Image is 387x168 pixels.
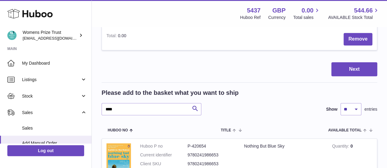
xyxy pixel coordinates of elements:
dd: 9780241986653 [188,161,235,167]
div: Currency [268,15,286,20]
span: 544.66 [354,6,373,15]
span: Total sales [293,15,320,20]
span: Stock [22,93,80,99]
dt: Client SKU [140,161,188,167]
a: 544.66 AVAILABLE Stock Total [328,6,380,20]
span: entries [364,106,377,112]
span: 0.00 [118,33,126,38]
dd: P-420654 [188,143,235,149]
span: [EMAIL_ADDRESS][DOMAIN_NAME] [23,36,90,41]
span: 0.00 [302,6,314,15]
a: 0.00 Total sales [293,6,320,20]
span: Add Manual Order [22,140,87,146]
span: Listings [22,77,80,83]
span: Huboo no [108,128,128,132]
dd: 9780241986653 [188,152,235,158]
div: Womens Prize Trust [23,30,78,41]
span: AVAILABLE Stock Total [328,15,380,20]
strong: GBP [272,6,285,15]
a: Log out [7,145,84,156]
label: Show [326,106,337,112]
dt: Huboo P no [140,143,188,149]
img: info@womensprizeforfiction.co.uk [7,31,17,40]
strong: 5437 [247,6,261,15]
label: Total [106,33,118,40]
span: Sales [22,125,87,131]
strong: Quantity [332,144,350,150]
button: Next [331,62,377,77]
span: Sales [22,110,80,116]
h2: Please add to the basket what you want to ship [102,89,239,97]
dt: Current identifier [140,152,188,158]
button: Remove [344,33,372,45]
span: My Dashboard [22,60,87,66]
div: Huboo Ref [240,15,261,20]
span: AVAILABLE Total [328,128,362,132]
span: Title [221,128,231,132]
